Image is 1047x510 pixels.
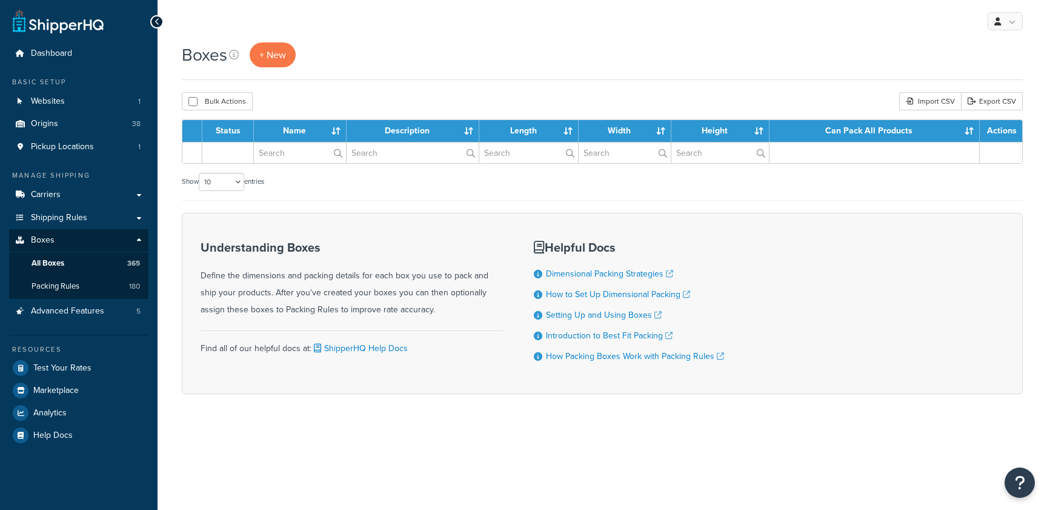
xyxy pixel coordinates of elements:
[31,119,58,129] span: Origins
[138,142,141,152] span: 1
[9,42,148,65] a: Dashboard
[31,142,94,152] span: Pickup Locations
[13,9,104,33] a: ShipperHQ Home
[182,173,264,191] label: Show entries
[9,275,148,298] a: Packing Rules 180
[129,281,140,292] span: 180
[9,229,148,252] a: Boxes
[32,258,64,269] span: All Boxes
[9,184,148,206] a: Carriers
[9,170,148,181] div: Manage Shipping
[479,120,579,142] th: Length
[9,344,148,355] div: Resources
[9,252,148,275] a: All Boxes 365
[9,90,148,113] a: Websites 1
[9,300,148,323] li: Advanced Features
[31,235,55,246] span: Boxes
[311,342,408,355] a: ShipperHQ Help Docs
[182,92,253,110] button: Bulk Actions
[9,136,148,158] li: Pickup Locations
[254,120,347,142] th: Name
[138,96,141,107] span: 1
[769,120,980,142] th: Can Pack All Products
[9,252,148,275] li: All Boxes
[9,90,148,113] li: Websites
[33,431,73,441] span: Help Docs
[9,113,148,135] li: Origins
[347,143,479,163] input: Search
[546,288,690,301] a: How to Set Up Dimensional Packing
[546,329,673,342] a: Introduction to Best Fit Packing
[31,96,65,107] span: Websites
[31,49,72,59] span: Dashboard
[961,92,1023,110] a: Export CSV
[546,309,662,321] a: Setting Up and Using Boxes
[136,306,141,317] span: 5
[33,363,91,374] span: Test Your Rates
[579,143,671,163] input: Search
[33,408,67,418] span: Analytics
[9,136,148,158] a: Pickup Locations 1
[9,113,148,135] a: Origins 38
[479,143,579,163] input: Search
[9,357,148,379] a: Test Your Rates
[9,300,148,323] a: Advanced Features 5
[250,42,296,67] a: + New
[9,380,148,401] a: Marketplace
[546,267,673,280] a: Dimensional Packing Strategies
[254,143,346,163] input: Search
[347,120,479,142] th: Description
[182,43,227,67] h1: Boxes
[9,402,148,424] a: Analytics
[199,173,244,191] select: Showentries
[259,48,286,62] span: + New
[9,207,148,229] a: Shipping Rules
[9,77,148,87] div: Basic Setup
[132,119,141,129] span: 38
[202,120,254,142] th: Status
[671,143,769,163] input: Search
[31,213,87,223] span: Shipping Rules
[899,92,961,110] div: Import CSV
[579,120,671,142] th: Width
[980,120,1022,142] th: Actions
[201,241,504,254] h3: Understanding Boxes
[1005,468,1035,498] button: Open Resource Center
[534,241,724,254] h3: Helpful Docs
[9,275,148,298] li: Packing Rules
[201,241,504,318] div: Define the dimensions and packing details for each box you use to pack and ship your products. Af...
[32,281,79,292] span: Packing Rules
[31,306,104,317] span: Advanced Features
[127,258,140,269] span: 365
[9,229,148,298] li: Boxes
[671,120,769,142] th: Height
[33,386,79,396] span: Marketplace
[546,350,724,363] a: How Packing Boxes Work with Packing Rules
[31,190,61,200] span: Carriers
[201,330,504,357] div: Find all of our helpful docs at:
[9,424,148,446] a: Help Docs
